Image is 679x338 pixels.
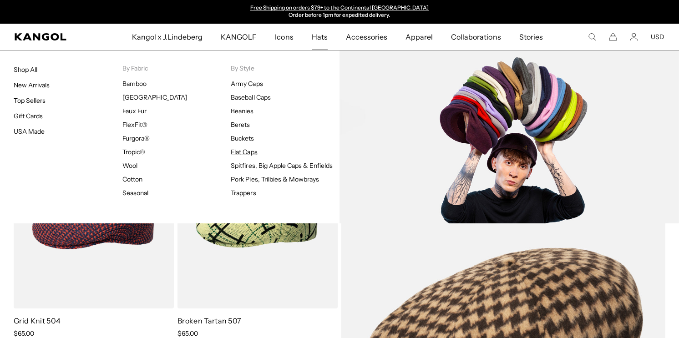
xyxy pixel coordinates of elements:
a: Faux Fur [122,107,147,115]
img: Flat_Caps.jpg [339,50,679,223]
a: Beanies [231,107,253,115]
a: Trappers [231,189,256,197]
a: Collaborations [442,24,510,50]
a: Berets [231,121,250,129]
a: Gift Cards [14,112,43,120]
a: Wool [122,161,137,170]
a: KANGOLF [212,24,266,50]
span: $65.00 [14,329,34,338]
a: Pork Pies, Trilbies & Mowbrays [231,175,319,183]
span: Collaborations [451,24,501,50]
a: USA Made [14,127,45,136]
div: 2 of 2 [246,5,433,19]
a: FlexFit® [122,121,147,129]
a: Buckets [231,134,254,142]
p: Order before 1pm for expedited delivery. [250,12,429,19]
a: Icons [266,24,302,50]
span: Accessories [346,24,387,50]
span: Stories [519,24,543,50]
span: Kangol x J.Lindeberg [132,24,203,50]
a: Bamboo [122,80,147,88]
a: Seasonal [122,189,148,197]
a: Kangol [15,33,86,40]
a: Top Sellers [14,96,46,105]
a: Army Caps [231,80,263,88]
span: Icons [275,24,293,50]
a: New Arrivals [14,81,50,89]
a: Apparel [396,24,442,50]
a: Accessories [337,24,396,50]
a: Stories [510,24,552,50]
a: Free Shipping on orders $79+ to the Continental [GEOGRAPHIC_DATA] [250,4,429,11]
p: By Style [231,64,339,72]
span: $65.00 [177,329,198,338]
p: By Fabric [122,64,231,72]
span: Apparel [405,24,433,50]
span: KANGOLF [221,24,257,50]
a: [GEOGRAPHIC_DATA] [122,93,187,101]
a: Kangol x J.Lindeberg [123,24,212,50]
button: USD [651,33,664,41]
a: Furgora® [122,134,150,142]
a: Account [630,33,638,41]
a: Tropic® [122,148,145,156]
a: Flat Caps [231,148,257,156]
div: Announcement [246,5,433,19]
a: Cotton [122,175,142,183]
a: Baseball Caps [231,93,270,101]
button: Cart [609,33,617,41]
span: Hats [312,24,328,50]
a: Shop All [14,66,37,74]
a: Broken Tartan 507 [177,316,241,325]
a: Hats [303,24,337,50]
slideshow-component: Announcement bar [246,5,433,19]
summary: Search here [588,33,596,41]
a: Spitfires, Big Apple Caps & Enfields [231,161,333,170]
a: Grid Knit 504 [14,316,61,325]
